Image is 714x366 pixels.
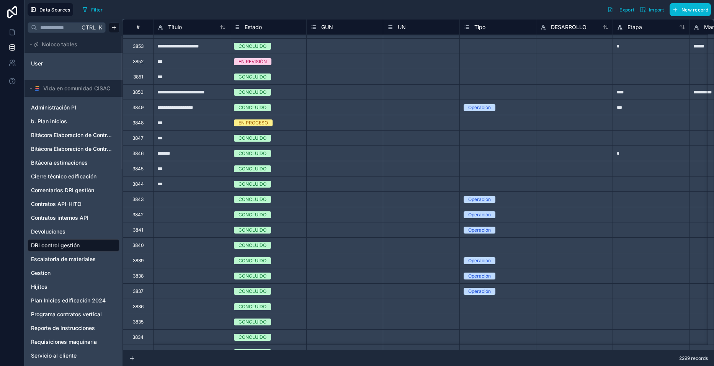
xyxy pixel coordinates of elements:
[31,283,114,291] a: Hijitos
[239,242,266,249] div: CONCLUIDO
[468,227,491,234] div: Operación
[321,23,333,31] span: GUN
[168,23,182,31] span: Título
[81,23,96,32] span: Ctrl
[31,324,114,332] a: Reporte de instrucciones
[28,157,119,169] div: Bitácora estimaciones
[31,338,114,346] a: Requisiciones maquinaria
[133,319,144,325] div: 3835
[31,145,114,153] a: Bitácora Elaboración de Contratos Vertical
[468,104,491,111] div: Operación
[468,273,491,279] div: Operación
[28,198,119,210] div: Contratos API-HITO
[31,173,114,180] a: Cierre técnico edificación
[31,214,114,222] a: Contratos internos API
[133,258,144,264] div: 3839
[132,181,144,187] div: 3844
[132,105,144,111] div: 3849
[239,319,266,325] div: CONCLUIDO
[31,283,47,291] span: Hijitos
[133,43,144,49] div: 3853
[42,41,77,48] span: Noloco tables
[468,288,491,295] div: Operación
[28,57,119,70] div: User
[132,212,144,218] div: 3842
[28,294,119,307] div: Plan Inicios edificación 2024
[31,200,114,208] a: Contratos API-HITO
[239,135,266,142] div: CONCLUIDO
[132,89,144,95] div: 3850
[239,227,266,234] div: CONCLUIDO
[31,338,97,346] span: Requisiciones maquinaria
[133,350,144,356] div: 3833
[667,3,711,16] a: New record
[39,7,70,13] span: Data Sources
[31,255,96,263] span: Escalatoria de materiales
[31,60,114,67] a: User
[619,7,634,13] span: Export
[31,186,114,194] a: Comentarios DRI gestión
[133,304,144,310] div: 3836
[79,4,106,15] button: Filter
[28,39,115,50] button: Noloco tables
[31,228,65,235] span: Devoluciones
[474,23,485,31] span: Tipo
[132,150,144,157] div: 3846
[31,173,96,180] span: Cierre técnico edificación
[133,74,143,80] div: 3851
[28,239,119,252] div: DRI control gestión
[239,257,266,264] div: CONCLUIDO
[132,196,144,203] div: 3843
[239,89,266,96] div: CONCLUIDO
[31,118,67,125] span: b. Plan inicios
[31,186,94,194] span: Comentarios DRI gestión
[28,225,119,238] div: Devoluciones
[468,211,491,218] div: Operación
[28,336,119,348] div: Requisiciones maquinaria
[31,118,114,125] a: b. Plan inicios
[31,310,114,318] a: Programa contratos vertical
[239,43,266,50] div: CONCLUIDO
[132,334,144,340] div: 3834
[28,253,119,265] div: Escalatoria de materiales
[31,242,80,249] span: DRI control gestión
[132,135,144,141] div: 3847
[627,23,642,31] span: Etapa
[31,131,114,139] a: Bitácora Elaboración de Contratos
[239,288,266,295] div: CONCLUIDO
[28,101,119,114] div: Administración PI
[132,242,144,248] div: 3840
[28,322,119,334] div: Reporte de instrucciones
[31,228,114,235] a: Devoluciones
[31,297,114,304] a: Plan Inicios edificación 2024
[31,104,76,111] span: Administración PI
[28,281,119,293] div: Hijitos
[28,3,73,16] button: Data Sources
[605,3,637,16] button: Export
[31,242,114,249] a: DRI control gestión
[91,7,103,13] span: Filter
[28,184,119,196] div: Comentarios DRI gestión
[551,23,587,31] span: DESARROLLO
[31,310,102,318] span: Programa contratos vertical
[239,349,266,356] div: CONCLUIDO
[34,85,40,91] img: SmartSuite logo
[468,257,491,264] div: Operación
[239,74,266,80] div: CONCLUIDO
[28,143,119,155] div: Bitácora Elaboración de Contratos Vertical
[239,273,266,279] div: CONCLUIDO
[637,3,667,16] button: Import
[28,350,119,362] div: Servicio al cliente
[28,308,119,320] div: Programa contratos vertical
[239,181,266,188] div: CONCLUIDO
[132,166,144,172] div: 3845
[468,196,491,203] div: Operación
[31,159,114,167] a: Bitácora estimaciones
[670,3,711,16] button: New record
[31,159,88,167] span: Bitácora estimaciones
[239,104,266,111] div: CONCLUIDO
[28,83,115,94] button: SmartSuite logoVida en comunidad CISAC
[31,60,43,67] span: User
[28,129,119,141] div: Bitácora Elaboración de Contratos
